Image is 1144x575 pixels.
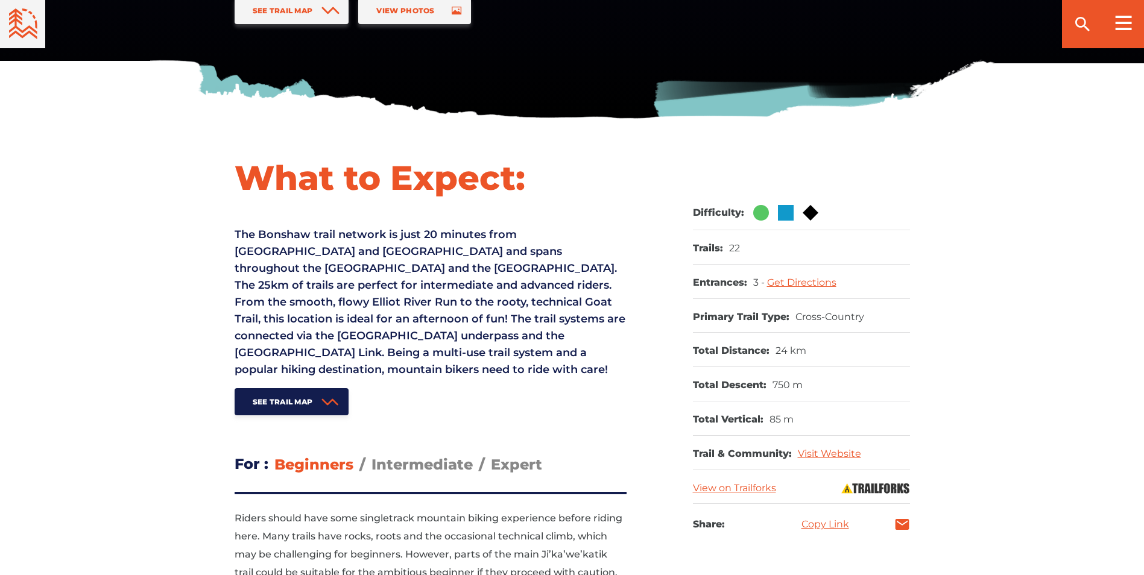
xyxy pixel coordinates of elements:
a: View on Trailforks [693,482,776,494]
img: Green Circle [753,205,769,221]
h3: Share: [693,516,725,533]
dt: Trails: [693,242,723,255]
dd: Cross-Country [795,311,864,324]
h1: What to Expect: [235,157,627,199]
img: Blue Square [778,205,794,221]
ion-icon: search [1073,14,1092,34]
dd: 24 km [776,345,806,357]
img: Black Diamond [803,205,818,221]
dt: Difficulty: [693,207,744,219]
dd: 85 m [770,413,794,426]
a: Visit Website [798,448,861,459]
a: See Trail Map [235,388,349,415]
span: Expert [491,456,542,473]
dt: Total Distance: [693,345,770,357]
dt: Total Vertical: [693,413,763,426]
dt: Entrances: [693,277,747,289]
span: Beginners [274,456,353,473]
dt: Total Descent: [693,379,766,392]
dt: Trail & Community: [693,448,792,460]
span: The Bonshaw trail network is just 20 minutes from [GEOGRAPHIC_DATA] and [GEOGRAPHIC_DATA] and spa... [235,228,625,376]
a: mail [894,517,910,532]
span: See Trail Map [253,6,313,15]
span: Intermediate [371,456,473,473]
dd: 22 [729,242,740,255]
span: See Trail Map [253,397,313,406]
a: Copy Link [801,520,849,529]
span: View Photos [376,6,434,15]
h3: For [235,451,268,477]
dd: 750 m [773,379,803,392]
img: Trailforks [841,482,910,494]
a: Get Directions [767,277,836,288]
dt: Primary Trail Type: [693,311,789,324]
span: 3 [753,277,767,288]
